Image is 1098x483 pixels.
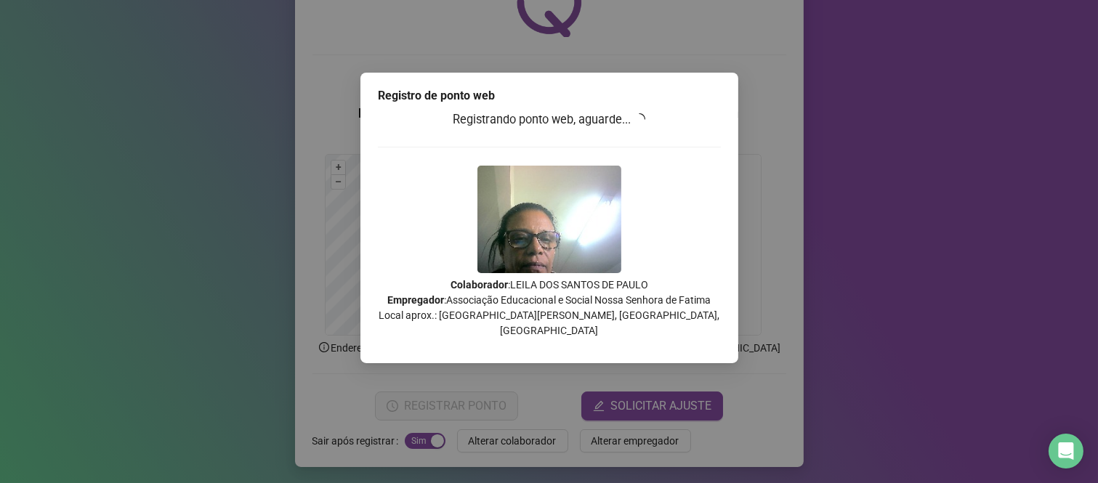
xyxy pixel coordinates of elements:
p: : LEILA DOS SANTOS DE PAULO : Associação Educacional e Social Nossa Senhora de Fatima Local aprox... [378,277,721,338]
div: Open Intercom Messenger [1049,434,1083,468]
img: Z [477,166,621,273]
div: Registro de ponto web [378,87,721,105]
strong: Colaborador [451,279,508,291]
strong: Empregador [387,294,444,306]
span: loading [634,113,645,125]
h3: Registrando ponto web, aguarde... [378,110,721,129]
